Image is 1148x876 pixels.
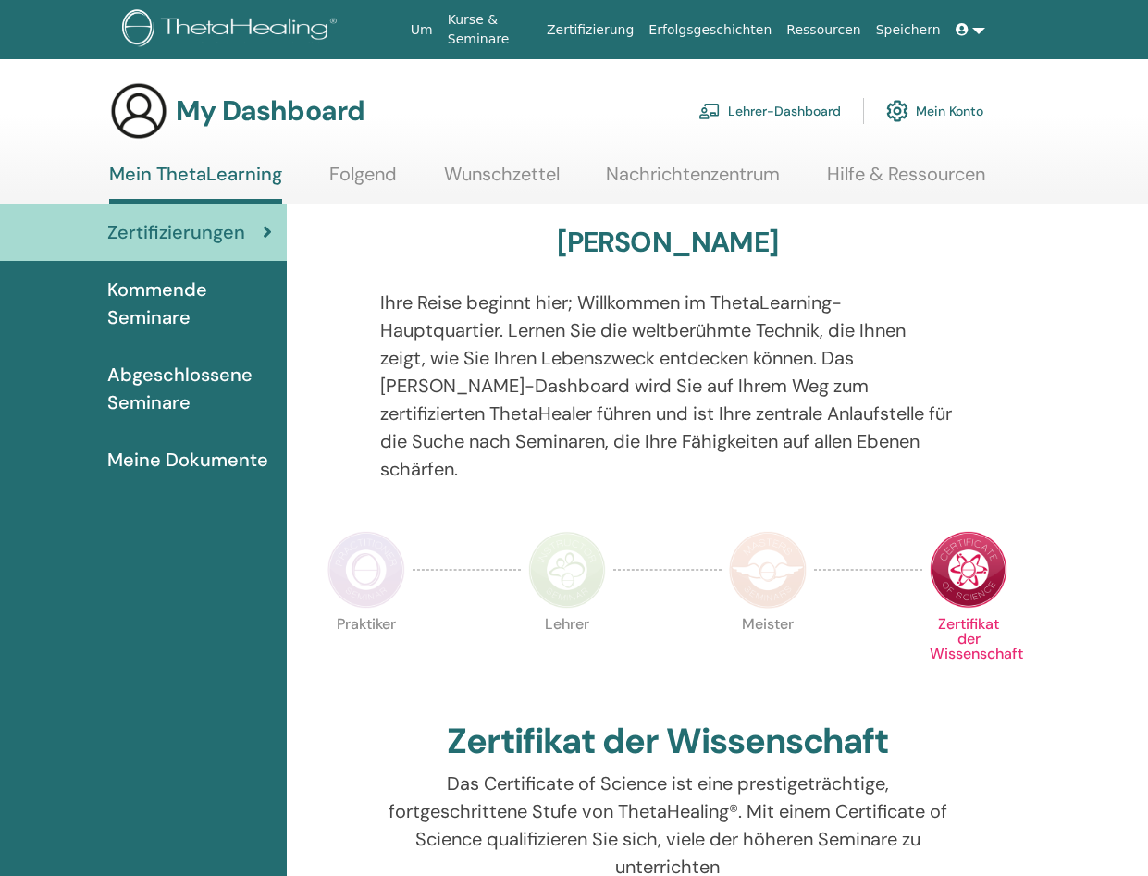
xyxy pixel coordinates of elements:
a: Lehrer-Dashboard [698,91,841,131]
span: Kommende Seminare [107,276,272,331]
a: Ressourcen [779,13,868,47]
span: Abgeschlossene Seminare [107,361,272,416]
span: Meine Dokumente [107,446,268,474]
p: Lehrer [528,617,606,695]
img: Master [729,531,807,609]
a: Mein Konto [886,91,983,131]
img: Practitioner [327,531,405,609]
a: Erfolgsgeschichten [641,13,779,47]
img: Instructor [528,531,606,609]
p: Praktiker [327,617,405,695]
img: Certificate of Science [930,531,1007,609]
h3: [PERSON_NAME] [557,226,778,259]
h3: My Dashboard [176,94,364,128]
a: Um [403,13,440,47]
a: Zertifizierung [539,13,641,47]
a: Speichern [869,13,948,47]
a: Nachrichtenzentrum [606,163,780,199]
img: chalkboard-teacher.svg [698,103,721,119]
a: Folgend [329,163,397,199]
a: Wunschzettel [444,163,560,199]
a: Mein ThetaLearning [109,163,282,204]
a: Kurse & Seminare [440,3,539,56]
a: Hilfe & Ressourcen [827,163,985,199]
img: generic-user-icon.jpg [109,81,168,141]
p: Ihre Reise beginnt hier; Willkommen im ThetaLearning-Hauptquartier. Lernen Sie die weltberühmte T... [380,289,955,483]
h2: Zertifikat der Wissenschaft [447,721,889,763]
span: Zertifizierungen [107,218,245,246]
img: cog.svg [886,95,908,127]
p: Meister [729,617,807,695]
img: logo.png [122,9,343,51]
p: Zertifikat der Wissenschaft [930,617,1007,695]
